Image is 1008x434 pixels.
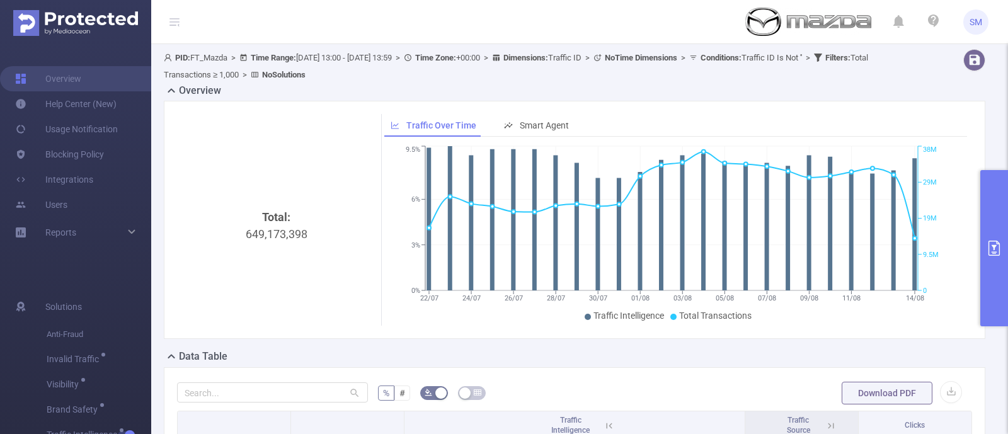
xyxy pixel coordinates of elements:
[262,70,306,79] b: No Solutions
[673,294,691,302] tspan: 03/08
[411,287,420,295] tspan: 0%
[179,349,227,364] h2: Data Table
[520,120,569,130] span: Smart Agent
[923,251,939,259] tspan: 9.5M
[47,322,151,347] span: Anti-Fraud
[47,380,83,389] span: Visibility
[45,294,82,319] span: Solutions
[923,215,937,223] tspan: 19M
[503,53,548,62] b: Dimensions :
[970,9,982,35] span: SM
[47,355,103,363] span: Invalid Traffic
[420,294,438,302] tspan: 22/07
[15,192,67,217] a: Users
[182,208,371,420] div: 649,173,398
[411,196,420,204] tspan: 6%
[262,210,290,224] b: Total:
[923,178,937,186] tspan: 29M
[605,53,677,62] b: No Time Dimensions
[164,53,868,79] span: FT_Mazda [DATE] 13:00 - [DATE] 13:59 +00:00
[164,54,175,62] i: icon: user
[581,53,593,62] span: >
[802,53,814,62] span: >
[15,117,118,142] a: Usage Notification
[677,53,689,62] span: >
[715,294,733,302] tspan: 05/08
[480,53,492,62] span: >
[399,388,405,398] span: #
[406,146,420,154] tspan: 9.5%
[239,70,251,79] span: >
[13,10,138,36] img: Protected Media
[392,53,404,62] span: >
[411,241,420,249] tspan: 3%
[391,121,399,130] i: icon: line-chart
[45,220,76,245] a: Reports
[504,294,522,302] tspan: 26/07
[15,142,104,167] a: Blocking Policy
[179,83,221,98] h2: Overview
[842,294,860,302] tspan: 11/08
[251,53,296,62] b: Time Range:
[905,294,924,302] tspan: 14/08
[383,388,389,398] span: %
[45,227,76,237] span: Reports
[175,53,190,62] b: PID:
[679,311,752,321] span: Total Transactions
[47,405,102,414] span: Brand Safety
[15,66,81,91] a: Overview
[462,294,480,302] tspan: 24/07
[15,167,93,192] a: Integrations
[905,421,925,430] span: Clicks
[15,91,117,117] a: Help Center (New)
[593,311,664,321] span: Traffic Intelligence
[546,294,564,302] tspan: 28/07
[425,389,432,396] i: icon: bg-colors
[701,53,742,62] b: Conditions :
[227,53,239,62] span: >
[757,294,776,302] tspan: 07/08
[588,294,607,302] tspan: 30/07
[503,53,581,62] span: Traffic ID
[415,53,456,62] b: Time Zone:
[474,389,481,396] i: icon: table
[825,53,850,62] b: Filters :
[842,382,932,404] button: Download PDF
[799,294,818,302] tspan: 09/08
[406,120,476,130] span: Traffic Over Time
[923,146,937,154] tspan: 38M
[923,287,927,295] tspan: 0
[701,53,802,62] span: Traffic ID Is Not ''
[631,294,649,302] tspan: 01/08
[177,382,368,403] input: Search...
